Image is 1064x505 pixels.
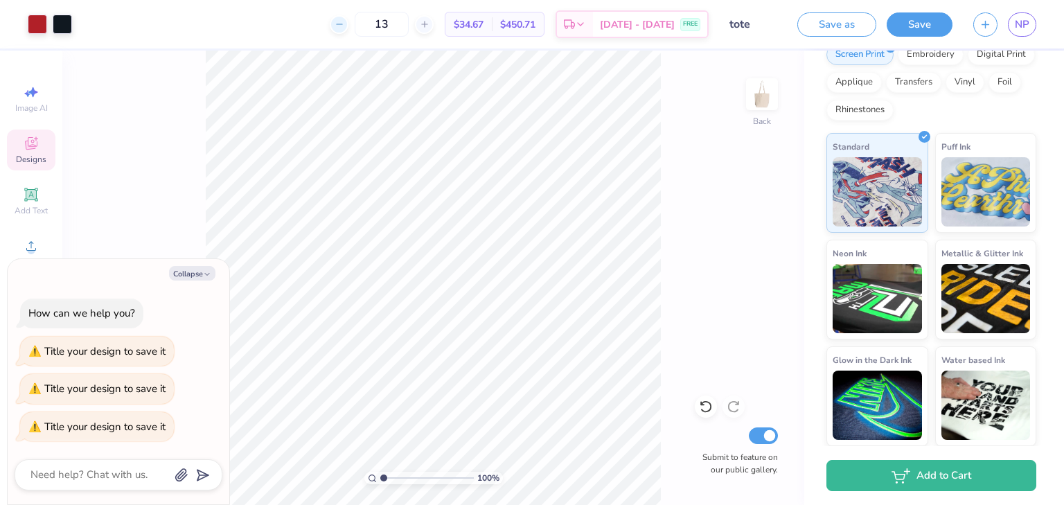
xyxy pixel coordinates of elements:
[833,371,922,440] img: Glow in the Dark Ink
[600,17,675,32] span: [DATE] - [DATE]
[941,353,1005,367] span: Water based Ink
[355,12,409,37] input: – –
[683,19,698,29] span: FREE
[941,371,1031,440] img: Water based Ink
[826,44,894,65] div: Screen Print
[898,44,964,65] div: Embroidery
[753,115,771,127] div: Back
[826,460,1036,491] button: Add to Cart
[477,472,499,484] span: 100 %
[44,420,166,434] div: Title your design to save it
[826,72,882,93] div: Applique
[941,139,970,154] span: Puff Ink
[500,17,535,32] span: $450.71
[833,157,922,227] img: Standard
[719,10,787,38] input: Untitled Design
[44,344,166,358] div: Title your design to save it
[169,266,215,281] button: Collapse
[946,72,984,93] div: Vinyl
[826,100,894,121] div: Rhinestones
[797,12,876,37] button: Save as
[833,353,912,367] span: Glow in the Dark Ink
[1008,12,1036,37] a: NP
[44,382,166,396] div: Title your design to save it
[887,12,952,37] button: Save
[988,72,1021,93] div: Foil
[833,246,867,260] span: Neon Ink
[833,139,869,154] span: Standard
[968,44,1035,65] div: Digital Print
[17,256,45,267] span: Upload
[16,154,46,165] span: Designs
[28,306,135,320] div: How can we help you?
[748,80,776,108] img: Back
[941,157,1031,227] img: Puff Ink
[886,72,941,93] div: Transfers
[1015,17,1029,33] span: NP
[941,246,1023,260] span: Metallic & Glitter Ink
[833,264,922,333] img: Neon Ink
[15,205,48,216] span: Add Text
[454,17,484,32] span: $34.67
[15,103,48,114] span: Image AI
[941,264,1031,333] img: Metallic & Glitter Ink
[695,451,778,476] label: Submit to feature on our public gallery.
